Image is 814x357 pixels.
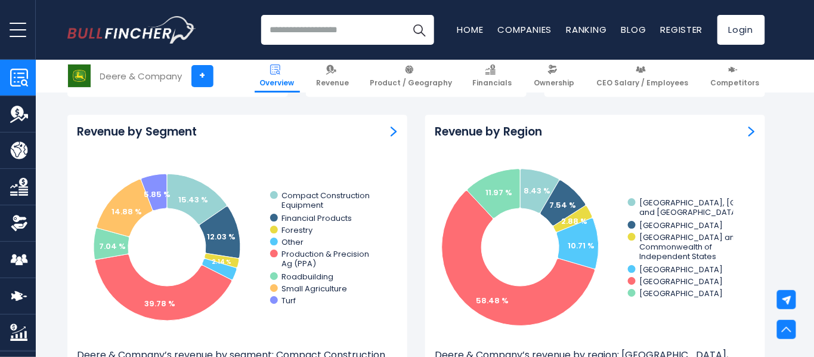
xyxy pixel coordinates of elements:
[717,15,765,45] a: Login
[476,295,509,306] text: 58.48 %
[255,60,300,93] a: Overview
[404,15,434,45] button: Search
[597,78,689,88] span: CEO Salary / Employees
[370,78,452,88] span: Product / Geography
[10,214,28,232] img: Ownership
[281,224,313,236] text: Forestry
[639,220,723,231] text: [GEOGRAPHIC_DATA]
[212,257,231,266] tspan: 2.14 %
[457,23,484,36] a: Home
[144,298,175,309] tspan: 39.78 %
[568,240,595,251] text: 10.71 %
[621,23,646,36] a: Blog
[561,216,587,227] text: 2.88 %
[529,60,580,93] a: Ownership
[317,78,349,88] span: Revenue
[281,248,369,269] text: Production & Precision Ag (PPA)
[100,69,182,83] div: Deere & Company
[473,78,512,88] span: Financials
[639,288,723,299] text: [GEOGRAPHIC_DATA]
[435,125,543,140] h3: Revenue by Region
[67,16,196,44] img: Bullfincher logo
[281,213,352,224] text: Financial Products
[144,189,171,200] tspan: 5.85 %
[391,125,397,137] a: Revenue by Segment
[468,60,518,93] a: Financials
[639,232,740,262] text: [GEOGRAPHIC_DATA] and Commonwealth of Independent States
[281,190,370,211] text: Compact Construction Equipment
[281,271,333,282] text: Roadbuilding
[498,23,552,36] a: Companies
[311,60,355,93] a: Revenue
[178,194,208,205] tspan: 15.43 %
[78,125,197,140] h3: Revenue by Segment
[661,23,703,36] a: Register
[112,206,142,217] tspan: 14.88 %
[68,64,91,87] img: DE logo
[260,78,295,88] span: Overview
[534,78,575,88] span: Ownership
[567,23,607,36] a: Ranking
[711,78,760,88] span: Competitors
[99,241,126,252] tspan: 7.04 %
[748,125,755,137] a: Revenue by Region
[639,264,723,275] text: [GEOGRAPHIC_DATA]
[281,236,304,248] text: Other
[281,295,296,306] text: Turf
[364,60,457,93] a: Product / Geography
[705,60,765,93] a: Competitors
[592,60,694,93] a: CEO Salary / Employees
[549,199,576,211] text: 7.54 %
[67,16,196,44] a: Go to homepage
[485,187,512,198] text: 11.97 %
[191,65,213,87] a: +
[524,185,550,196] text: 8.43 %
[207,231,236,242] tspan: 12.03 %
[281,283,347,294] text: Small Agriculture
[639,276,723,287] text: [GEOGRAPHIC_DATA]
